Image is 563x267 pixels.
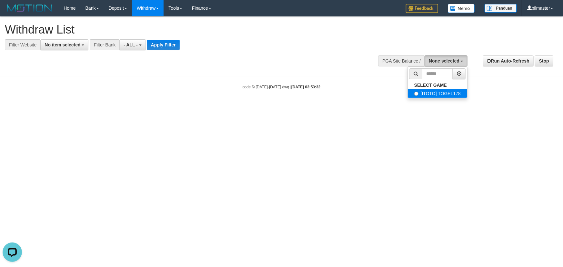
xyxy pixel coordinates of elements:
[3,3,22,22] button: Open LiveChat chat widget
[485,4,517,13] img: panduan.png
[406,4,438,13] img: Feedback.jpg
[414,83,447,88] b: SELECT GAME
[425,55,467,66] button: None selected
[378,55,425,66] div: PGA Site Balance /
[90,39,119,50] div: Filter Bank
[408,81,467,89] a: SELECT GAME
[5,3,54,13] img: MOTION_logo.png
[291,85,320,89] strong: [DATE] 03:53:32
[429,58,459,64] span: None selected
[448,4,475,13] img: Button%20Memo.svg
[40,39,88,50] button: No item selected
[119,39,146,50] button: - ALL -
[535,55,553,66] a: Stop
[414,92,418,96] input: [ITOTO] TOGEL178
[45,42,80,47] span: No item selected
[408,89,467,98] label: [ITOTO] TOGEL178
[243,85,321,89] small: code © [DATE]-[DATE] dwg |
[483,55,534,66] a: Run Auto-Refresh
[124,42,138,47] span: - ALL -
[5,39,40,50] div: Filter Website
[147,40,180,50] button: Apply Filter
[5,23,369,36] h1: Withdraw List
